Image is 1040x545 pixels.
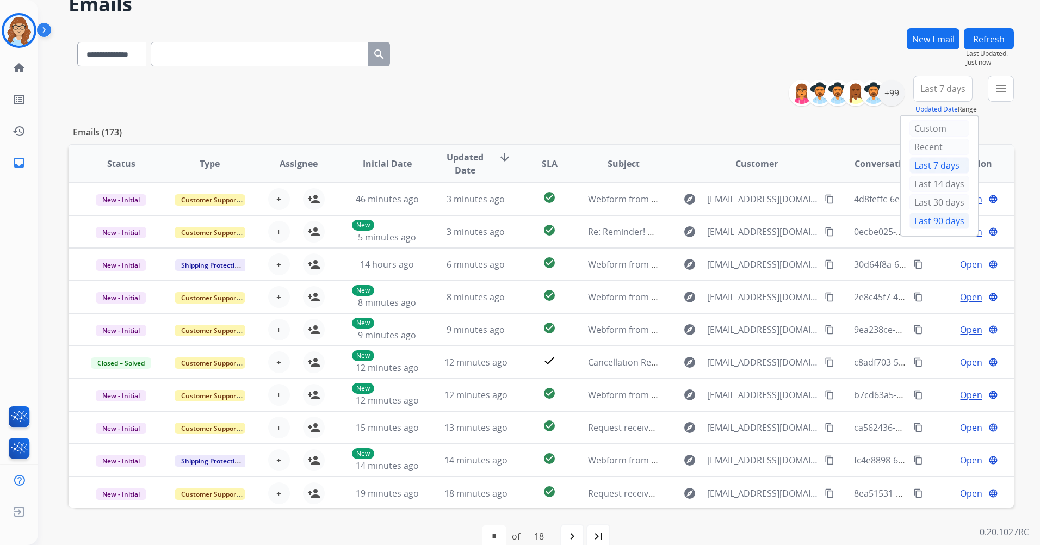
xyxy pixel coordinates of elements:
span: 12 minutes ago [444,356,507,368]
mat-icon: language [988,292,998,302]
span: 14 hours ago [360,258,414,270]
span: Just now [966,58,1014,67]
img: avatar [4,15,34,46]
span: ca562436-4a25-42fa-be6c-5973c818a4a4 [854,422,1018,433]
mat-icon: home [13,61,26,75]
span: Updated Date [441,151,490,177]
span: Customer [735,157,778,170]
span: + [276,421,281,434]
mat-icon: content_copy [825,390,834,400]
mat-icon: language [988,423,998,432]
mat-icon: content_copy [825,292,834,302]
span: Open [960,356,982,369]
button: + [268,351,290,373]
span: New - Initial [96,455,146,467]
span: 12 minutes ago [356,362,419,374]
mat-icon: explore [683,290,696,304]
mat-icon: person_add [307,225,320,238]
span: Range [915,104,977,114]
mat-icon: explore [683,258,696,271]
span: New - Initial [96,325,146,336]
button: New Email [907,28,959,49]
mat-icon: language [988,194,998,204]
button: Updated Date [915,105,958,114]
span: 2e8c45f7-44c3-47c0-9dfa-3a3061951924 [854,291,1016,303]
mat-icon: explore [683,487,696,500]
span: fc4e8898-6858-4bba-b9b5-0e17dd8ebaed [854,454,1023,466]
mat-icon: content_copy [825,227,834,237]
mat-icon: content_copy [913,357,923,367]
mat-icon: content_copy [913,325,923,335]
span: Subject [608,157,640,170]
span: 8 minutes ago [447,291,505,303]
mat-icon: content_copy [913,423,923,432]
span: 3 minutes ago [447,193,505,205]
mat-icon: language [988,259,998,269]
div: Last 7 days [909,157,969,174]
span: Open [960,454,982,467]
mat-icon: content_copy [913,455,923,465]
mat-icon: search [373,48,386,61]
mat-icon: person_add [307,193,320,206]
span: 12 minutes ago [444,389,507,401]
button: + [268,449,290,471]
mat-icon: check_circle [543,419,556,432]
span: Open [960,258,982,271]
span: + [276,487,281,500]
span: + [276,454,281,467]
mat-icon: person_add [307,258,320,271]
span: 5 minutes ago [358,231,416,243]
p: Emails (173) [69,126,126,139]
span: Last Updated: [966,49,1014,58]
span: Request received] Resolve the issue and log your decision. ͏‌ ͏‌ ͏‌ ͏‌ ͏‌ ͏‌ ͏‌ ͏‌ ͏‌ ͏‌ ͏‌ ͏‌ ͏‌... [588,487,909,499]
button: + [268,253,290,275]
mat-icon: person_add [307,356,320,369]
mat-icon: content_copy [825,357,834,367]
span: 3 minutes ago [447,226,505,238]
div: Custom [909,120,969,137]
mat-icon: content_copy [913,259,923,269]
button: Refresh [964,28,1014,49]
span: [EMAIL_ADDRESS][DOMAIN_NAME] [707,290,819,304]
span: Assignee [280,157,318,170]
button: Last 7 days [913,76,973,102]
span: [EMAIL_ADDRESS][DOMAIN_NAME] [707,323,819,336]
button: + [268,417,290,438]
mat-icon: person_add [307,487,320,500]
span: Customer Support [175,423,245,434]
mat-icon: explore [683,323,696,336]
span: New - Initial [96,390,146,401]
div: Last 14 days [909,176,969,192]
mat-icon: check_circle [543,256,556,269]
mat-icon: language [988,227,998,237]
span: 14 minutes ago [444,454,507,466]
mat-icon: inbox [13,156,26,169]
mat-icon: content_copy [825,194,834,204]
mat-icon: list_alt [13,93,26,106]
mat-icon: check_circle [543,452,556,465]
span: [EMAIL_ADDRESS][DOMAIN_NAME] [707,388,819,401]
span: 30d64f8a-62b2-4955-9547-180f14df6855 [854,258,1017,270]
mat-icon: check_circle [543,485,556,498]
span: + [276,388,281,401]
span: Open [960,421,982,434]
mat-icon: person_add [307,388,320,401]
button: + [268,188,290,210]
span: Webform from [EMAIL_ADDRESS][DOMAIN_NAME] on [DATE] [588,389,834,401]
mat-icon: language [988,455,998,465]
span: Webform from [EMAIL_ADDRESS][DOMAIN_NAME] on [DATE] [588,454,834,466]
span: Webform from [EMAIL_ADDRESS][DOMAIN_NAME] on [DATE] [588,291,834,303]
button: + [268,384,290,406]
mat-icon: person_add [307,323,320,336]
span: Initial Date [363,157,412,170]
span: 6 minutes ago [447,258,505,270]
mat-icon: content_copy [913,488,923,498]
div: +99 [878,80,905,106]
mat-icon: navigate_next [566,530,579,543]
span: Open [960,323,982,336]
div: of [512,530,520,543]
span: Open [960,487,982,500]
span: Shipping Protection [175,455,249,467]
span: Shipping Protection [175,259,249,271]
mat-icon: menu [994,82,1007,95]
